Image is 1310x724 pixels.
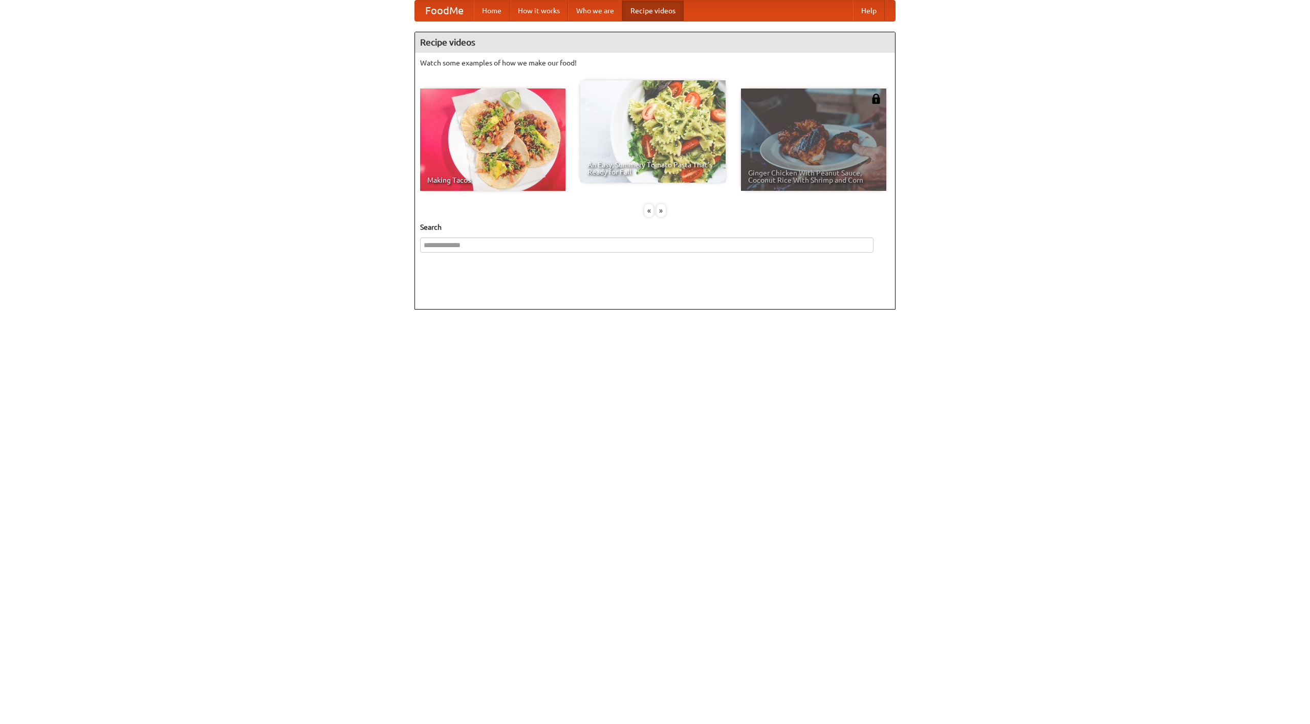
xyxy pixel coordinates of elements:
a: Who we are [568,1,622,21]
h5: Search [420,222,890,232]
a: Help [853,1,885,21]
img: 483408.png [871,94,881,104]
p: Watch some examples of how we make our food! [420,58,890,68]
div: » [657,204,666,217]
a: An Easy, Summery Tomato Pasta That's Ready for Fall [580,80,726,183]
a: Home [474,1,510,21]
div: « [644,204,653,217]
a: Making Tacos [420,89,565,191]
a: FoodMe [415,1,474,21]
a: Recipe videos [622,1,684,21]
h4: Recipe videos [415,32,895,53]
span: An Easy, Summery Tomato Pasta That's Ready for Fall [587,161,718,175]
span: Making Tacos [427,177,558,184]
a: How it works [510,1,568,21]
